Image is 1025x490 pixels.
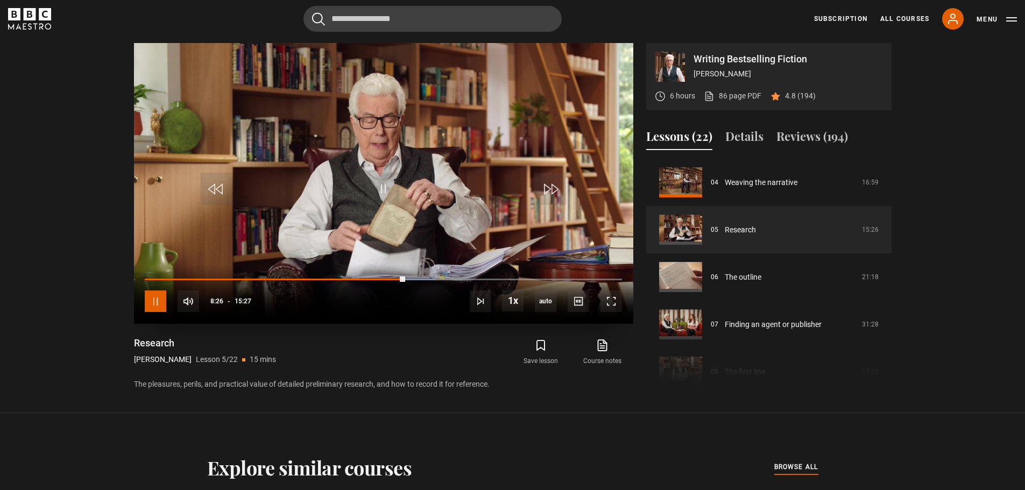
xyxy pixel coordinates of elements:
button: Playback Rate [502,290,524,311]
span: 15:27 [235,292,251,311]
a: Finding an agent or publisher [725,319,822,330]
span: browse all [774,461,818,472]
span: auto [535,290,556,312]
p: [PERSON_NAME] [134,354,192,365]
input: Search [303,6,562,32]
h1: Research [134,337,276,350]
p: 15 mins [250,354,276,365]
a: Course notes [571,337,633,368]
a: Subscription [814,14,867,24]
button: Details [725,127,764,150]
button: Pause [145,290,166,312]
button: Submit the search query [312,12,325,26]
button: Fullscreen [600,290,622,312]
span: - [228,297,230,305]
button: Captions [568,290,589,312]
button: Next Lesson [470,290,491,312]
h2: Explore similar courses [207,456,412,479]
svg: BBC Maestro [8,8,51,30]
div: Current quality: 720p [535,290,556,312]
button: Mute [178,290,199,312]
button: Lessons (22) [646,127,712,150]
a: Weaving the narrative [725,177,797,188]
p: The pleasures, perils, and practical value of detailed preliminary research, and how to record it... [134,379,633,390]
div: Progress Bar [145,279,621,281]
a: 86 page PDF [704,90,761,102]
p: Writing Bestselling Fiction [694,54,883,64]
button: Reviews (194) [776,127,848,150]
p: Lesson 5/22 [196,354,238,365]
video-js: Video Player [134,43,633,324]
p: 4.8 (194) [785,90,816,102]
p: 6 hours [670,90,695,102]
a: Research [725,224,756,236]
p: [PERSON_NAME] [694,68,883,80]
button: Save lesson [510,337,571,368]
span: 8:26 [210,292,223,311]
a: All Courses [880,14,929,24]
button: Toggle navigation [977,14,1017,25]
a: browse all [774,461,818,473]
a: The outline [725,272,761,283]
